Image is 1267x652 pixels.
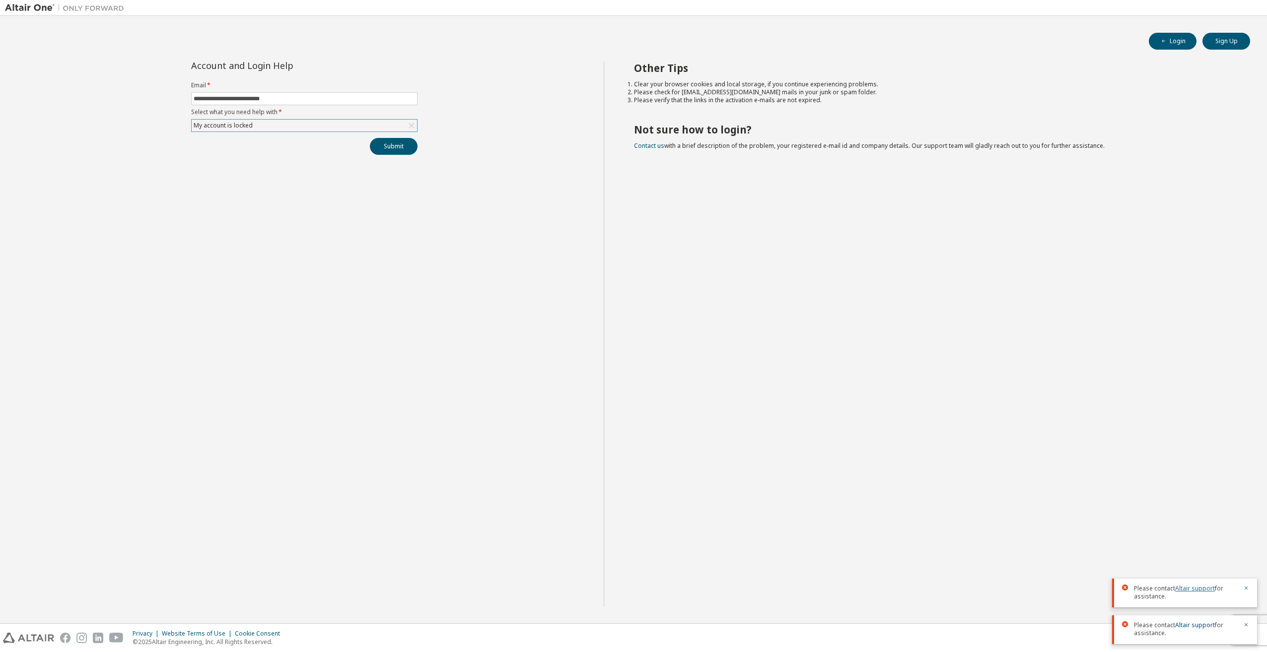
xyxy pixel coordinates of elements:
[1175,621,1215,629] a: Altair support
[5,3,129,13] img: Altair One
[634,141,664,150] a: Contact us
[1134,621,1237,637] span: Please contact for assistance.
[634,62,1233,74] h2: Other Tips
[192,120,417,131] div: My account is locked
[162,630,235,638] div: Website Terms of Use
[1202,33,1250,50] button: Sign Up
[191,62,372,69] div: Account and Login Help
[1134,585,1237,600] span: Please contact for assistance.
[634,141,1105,150] span: with a brief description of the problem, your registered e-mail id and company details. Our suppo...
[109,633,124,643] img: youtube.svg
[634,80,1233,88] li: Clear your browser cookies and local storage, if you continue experiencing problems.
[60,633,70,643] img: facebook.svg
[634,96,1233,104] li: Please verify that the links in the activation e-mails are not expired.
[370,138,418,155] button: Submit
[235,630,286,638] div: Cookie Consent
[3,633,54,643] img: altair_logo.svg
[93,633,103,643] img: linkedin.svg
[133,630,162,638] div: Privacy
[1175,584,1215,592] a: Altair support
[76,633,87,643] img: instagram.svg
[191,108,418,116] label: Select what you need help with
[192,120,254,131] div: My account is locked
[191,81,418,89] label: Email
[133,638,286,646] p: © 2025 Altair Engineering, Inc. All Rights Reserved.
[634,88,1233,96] li: Please check for [EMAIL_ADDRESS][DOMAIN_NAME] mails in your junk or spam folder.
[634,123,1233,136] h2: Not sure how to login?
[1149,33,1197,50] button: Login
